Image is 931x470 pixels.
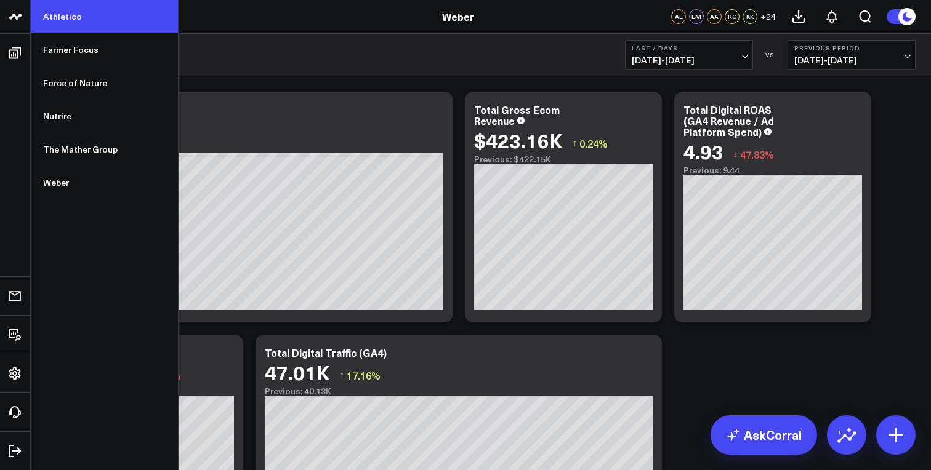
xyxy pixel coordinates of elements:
[725,9,740,24] div: RG
[759,51,781,58] div: VS
[31,100,178,133] a: Nutrire
[683,103,774,138] div: Total Digital ROAS (GA4 Revenue / Ad Platform Spend)
[265,361,330,383] div: 47.01K
[733,146,738,162] span: ↓
[711,415,817,455] a: AskCorral
[740,148,774,161] span: 47.83%
[794,44,909,52] b: Previous Period
[265,346,387,359] div: Total Digital Traffic (GA4)
[760,12,776,21] span: + 24
[474,154,653,164] div: Previous: $422.15K
[683,165,862,175] div: Previous: 9.44
[707,9,722,24] div: AA
[794,55,909,65] span: [DATE] - [DATE]
[442,10,474,23] a: Weber
[579,137,608,150] span: 0.24%
[689,9,704,24] div: LM
[31,66,178,100] a: Force of Nature
[31,33,178,66] a: Farmer Focus
[339,367,344,383] span: ↑
[474,129,563,151] div: $423.16K
[743,9,757,24] div: KK
[31,166,178,199] a: Weber
[265,386,653,396] div: Previous: 40.13K
[671,9,686,24] div: AL
[55,143,443,153] div: Previous: $35.79K
[31,133,178,166] a: The Mather Group
[572,135,577,151] span: ↑
[474,103,560,127] div: Total Gross Ecom Revenue
[347,368,381,382] span: 17.16%
[760,9,776,24] button: +24
[683,140,723,162] div: 4.93
[625,40,753,70] button: Last 7 Days[DATE]-[DATE]
[632,44,746,52] b: Last 7 Days
[788,40,916,70] button: Previous Period[DATE]-[DATE]
[632,55,746,65] span: [DATE] - [DATE]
